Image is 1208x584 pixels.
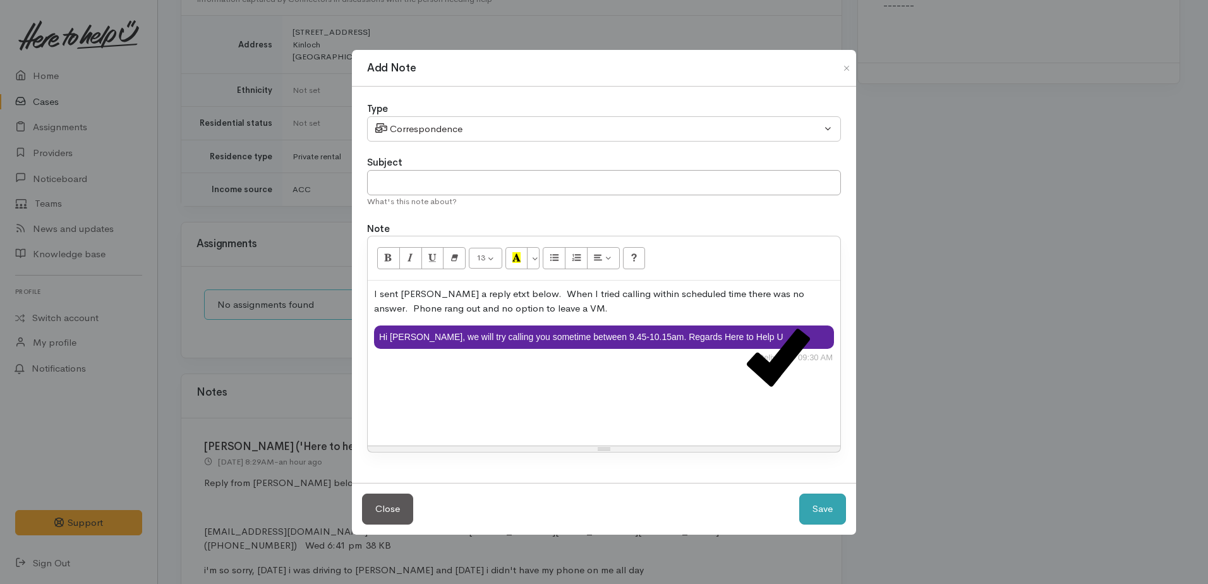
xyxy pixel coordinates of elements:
span: Delivered [758,353,793,362]
div: Resize [368,446,840,452]
div: Correspondence [375,122,821,137]
div: Hi [PERSON_NAME], we will try calling you sometime between 9.45-10.15am. Regards Here to Help U [374,325,834,349]
p: I sent [PERSON_NAME] a reply etxt below. When I tried calling within scheduled time there was no ... [374,287,834,315]
button: Save [799,494,846,525]
button: More Color [527,247,540,269]
button: Correspondence [367,116,841,142]
div: • 09:30 AM [375,351,833,364]
button: Font Size [469,248,502,269]
label: Note [367,222,390,236]
button: Close [837,61,857,76]
button: Remove Font Style (CTRL+\) [443,247,466,269]
button: Help [623,247,646,269]
button: Bold (CTRL+B) [377,247,400,269]
button: Italic (CTRL+I) [399,247,422,269]
label: Type [367,102,388,116]
h1: Add Note [367,60,416,76]
label: Subject [367,155,402,170]
button: Underline (CTRL+U) [421,247,444,269]
button: Ordered list (CTRL+SHIFT+NUM8) [565,247,588,269]
button: Paragraph [587,247,620,269]
div: What's this note about? [367,195,841,208]
button: Recent Color [505,247,528,269]
button: Unordered list (CTRL+SHIFT+NUM7) [543,247,565,269]
button: Close [362,494,413,525]
span: 13 [476,252,485,263]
